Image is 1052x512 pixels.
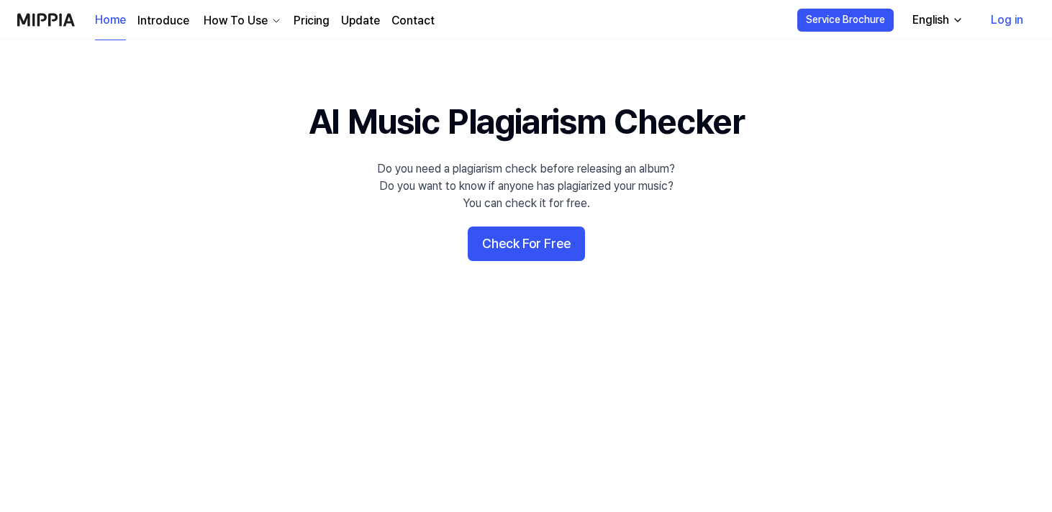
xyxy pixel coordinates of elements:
[201,12,282,29] button: How To Use
[95,1,126,40] a: Home
[391,12,435,29] a: Contact
[309,98,744,146] h1: AI Music Plagiarism Checker
[137,12,189,29] a: Introduce
[468,227,585,261] button: Check For Free
[201,12,271,29] div: How To Use
[377,160,675,212] div: Do you need a plagiarism check before releasing an album? Do you want to know if anyone has plagi...
[910,12,952,29] div: English
[901,6,972,35] button: English
[341,12,380,29] a: Update
[294,12,330,29] a: Pricing
[797,9,894,32] button: Service Brochure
